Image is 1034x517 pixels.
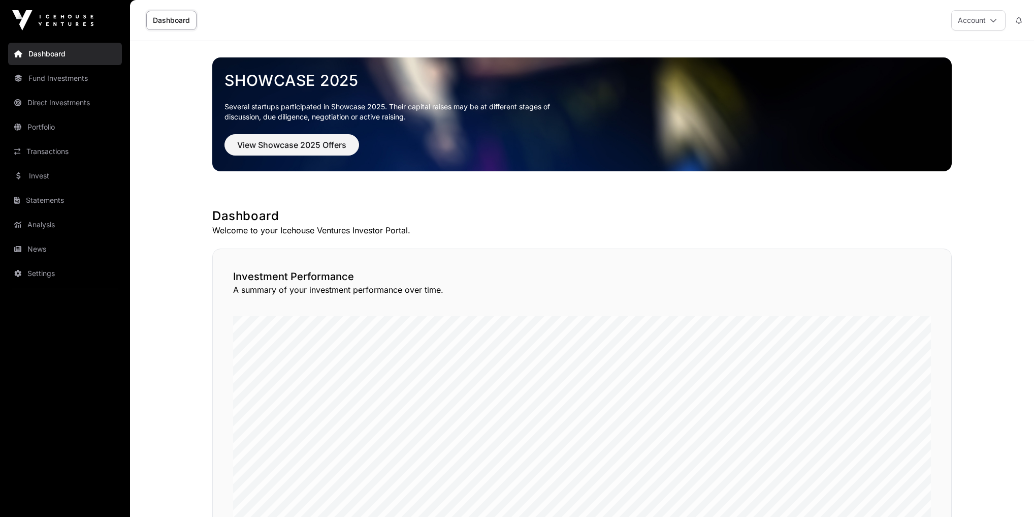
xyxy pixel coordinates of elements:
[212,224,952,236] p: Welcome to your Icehouse Ventures Investor Portal.
[224,71,940,89] a: Showcase 2025
[8,140,122,163] a: Transactions
[951,10,1006,31] button: Account
[8,214,122,236] a: Analysis
[224,102,566,122] p: Several startups participated in Showcase 2025. Their capital raises may be at different stages o...
[233,284,931,296] p: A summary of your investment performance over time.
[146,11,197,30] a: Dashboard
[8,189,122,211] a: Statements
[8,116,122,138] a: Portfolio
[8,238,122,260] a: News
[212,57,952,171] img: Showcase 2025
[233,269,931,284] h2: Investment Performance
[8,67,122,89] a: Fund Investments
[8,43,122,65] a: Dashboard
[237,139,346,151] span: View Showcase 2025 Offers
[12,10,93,31] img: Icehouse Ventures Logo
[212,208,952,224] h1: Dashboard
[224,144,359,155] a: View Showcase 2025 Offers
[8,92,122,114] a: Direct Investments
[224,134,359,156] button: View Showcase 2025 Offers
[983,468,1034,517] iframe: Chat Widget
[8,165,122,187] a: Invest
[8,262,122,285] a: Settings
